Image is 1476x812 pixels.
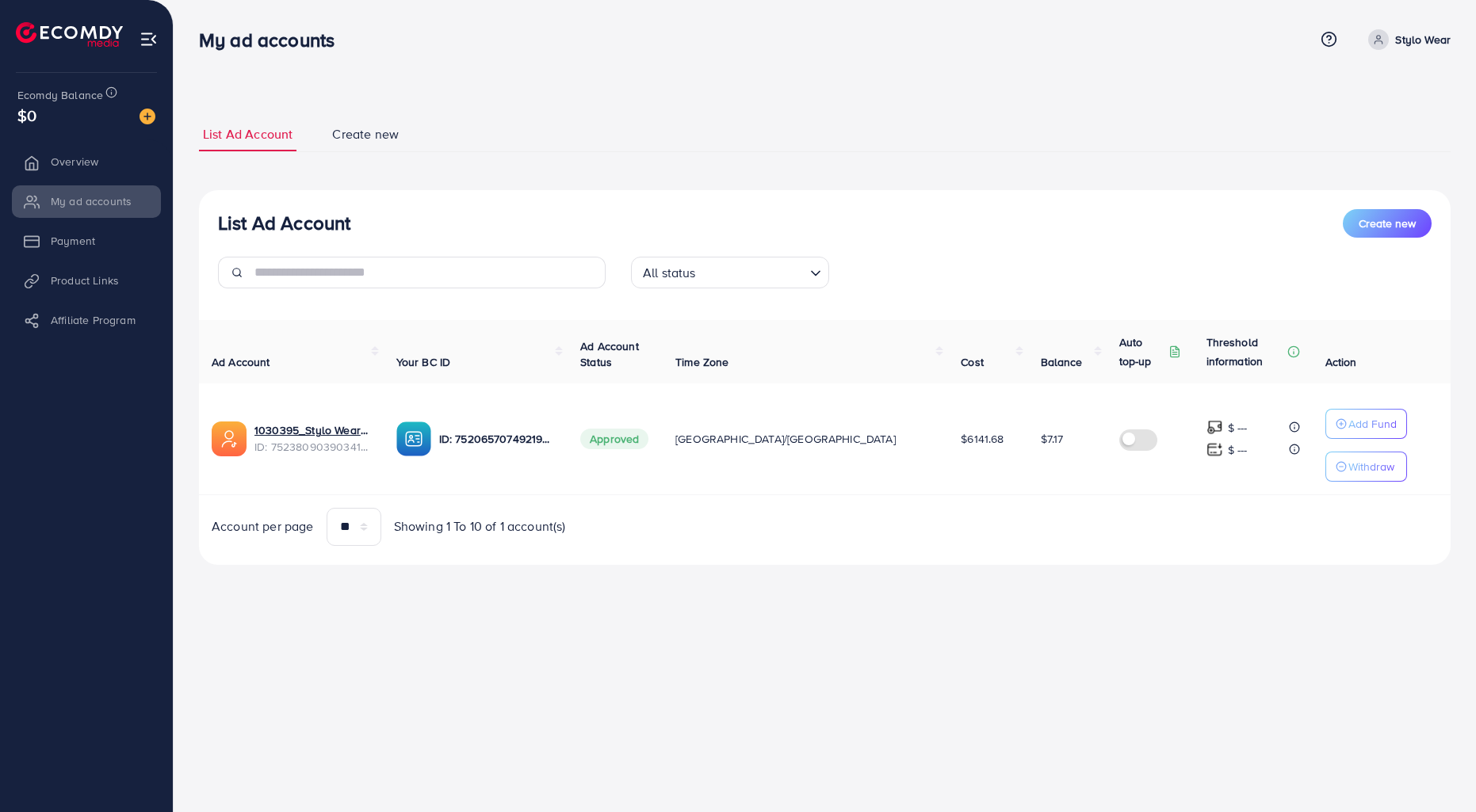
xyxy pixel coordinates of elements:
[1343,209,1432,238] button: Create new
[1041,431,1064,447] span: $7.17
[675,431,896,447] span: [GEOGRAPHIC_DATA]/[GEOGRAPHIC_DATA]
[16,22,123,47] img: logo
[17,87,103,103] span: Ecomdy Balance
[1041,354,1083,370] span: Balance
[580,338,639,370] span: Ad Account Status
[212,354,270,370] span: Ad Account
[1359,215,1416,231] span: Create new
[1325,452,1407,482] button: Withdraw
[254,439,371,455] span: ID: 7523809039034122257
[631,257,829,288] div: Search for option
[254,422,371,455] div: <span class='underline'>1030395_Stylo Wear_1751773316264</span></br>7523809039034122257
[675,354,728,370] span: Time Zone
[212,421,247,456] img: ic-ads-acc.e4c84228.svg
[254,422,371,438] a: 1030395_Stylo Wear_1751773316264
[203,125,293,143] span: List Ad Account
[1325,409,1407,439] button: Add Fund
[1348,414,1397,433] p: Add Fund
[961,354,984,370] span: Cost
[1348,457,1394,476] p: Withdraw
[140,109,155,124] img: image
[439,429,556,448] p: ID: 7520657074921996304
[961,431,1004,447] span: $6141.68
[1206,441,1223,458] img: top-up amount
[199,29,347,51] h3: My ad accounts
[218,212,350,234] h3: List Ad Account
[140,30,158,48] img: menu
[17,104,36,127] span: $0
[1119,333,1165,371] p: Auto top-up
[1395,30,1451,49] p: Stylo Wear
[396,354,451,370] span: Your BC ID
[580,429,648,449] span: Approved
[212,517,314,536] span: Account per page
[394,517,566,536] span: Showing 1 To 10 of 1 account(s)
[1362,29,1451,50] a: Stylo Wear
[332,125,399,143] span: Create new
[1206,333,1284,371] p: Threshold information
[1228,418,1248,437] p: $ ---
[1206,419,1223,436] img: top-up amount
[1325,354,1357,370] span: Action
[701,258,804,284] input: Search for option
[640,261,699,284] span: All status
[1228,440,1248,459] p: $ ---
[396,421,431,456] img: ic-ba-acc.ded83a64.svg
